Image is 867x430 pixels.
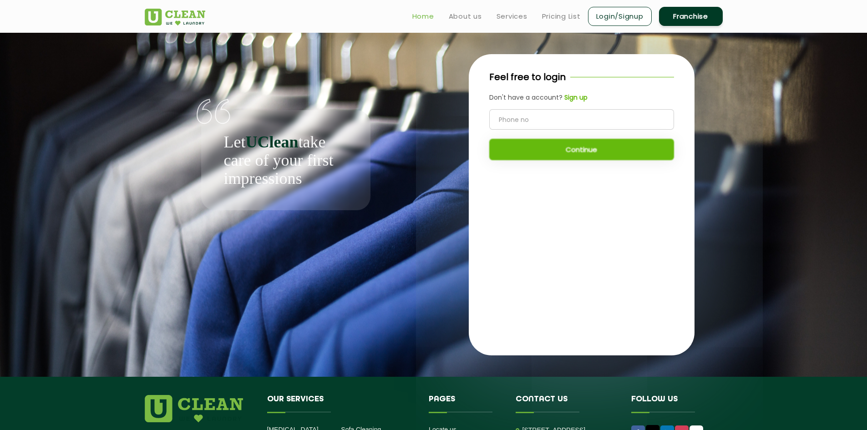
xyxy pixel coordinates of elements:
p: Feel free to login [489,70,566,84]
a: Services [497,11,527,22]
a: About us [449,11,482,22]
h4: Pages [429,395,502,412]
a: Sign up [563,93,588,102]
a: Home [412,11,434,22]
a: Login/Signup [588,7,652,26]
p: Let take care of your first impressions [224,133,348,187]
b: Sign up [564,93,588,102]
h4: Contact us [516,395,618,412]
input: Phone no [489,109,674,130]
span: Don't have a account? [489,93,563,102]
h4: Follow us [631,395,711,412]
h4: Our Services [267,395,416,412]
img: quote-img [197,99,231,124]
b: UClean [245,133,298,151]
a: Pricing List [542,11,581,22]
img: UClean Laundry and Dry Cleaning [145,9,205,25]
img: logo.png [145,395,243,422]
a: Franchise [659,7,723,26]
